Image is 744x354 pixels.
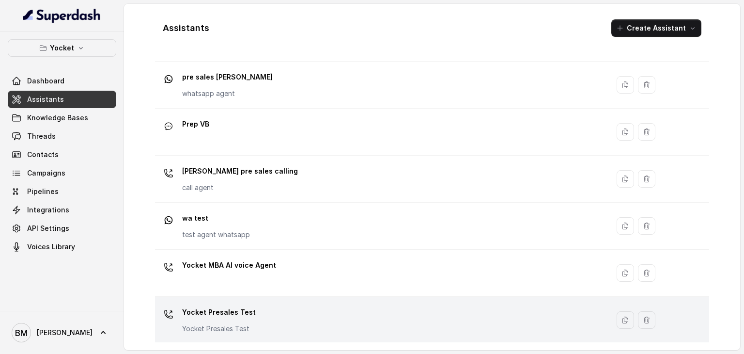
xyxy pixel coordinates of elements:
button: Create Assistant [611,19,701,37]
span: [PERSON_NAME] [37,328,93,338]
span: Contacts [27,150,59,160]
a: Contacts [8,146,116,163]
p: Prep VB [182,116,209,132]
p: Yocket Presales Test [182,324,256,334]
a: Knowledge Bases [8,109,116,127]
p: test agent whatsapp [182,230,250,240]
span: Voices Library [27,242,75,252]
h1: Assistants [163,20,209,36]
p: call agent [182,183,298,193]
a: API Settings [8,220,116,237]
a: Voices Library [8,238,116,256]
a: Campaigns [8,164,116,182]
a: Dashboard [8,72,116,90]
p: Yocket [50,42,74,54]
a: [PERSON_NAME] [8,319,116,346]
span: Integrations [27,205,69,215]
img: light.svg [23,8,101,23]
p: pre sales [PERSON_NAME] [182,69,273,85]
a: Assistants [8,91,116,108]
span: Knowledge Bases [27,113,88,123]
span: Campaigns [27,168,65,178]
a: Threads [8,128,116,145]
span: Dashboard [27,76,64,86]
span: Assistants [27,95,64,104]
a: Pipelines [8,183,116,200]
p: wa test [182,210,250,226]
p: [PERSON_NAME] pre sales calling [182,163,298,179]
button: Yocket [8,39,116,57]
a: Integrations [8,201,116,219]
p: Yocket MBA AI voice Agent [182,257,276,273]
p: whatsapp agent [182,89,273,98]
span: Threads [27,131,56,141]
text: BM [15,328,28,338]
p: Yocket Presales Test [182,305,256,320]
span: API Settings [27,224,69,233]
span: Pipelines [27,187,59,196]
